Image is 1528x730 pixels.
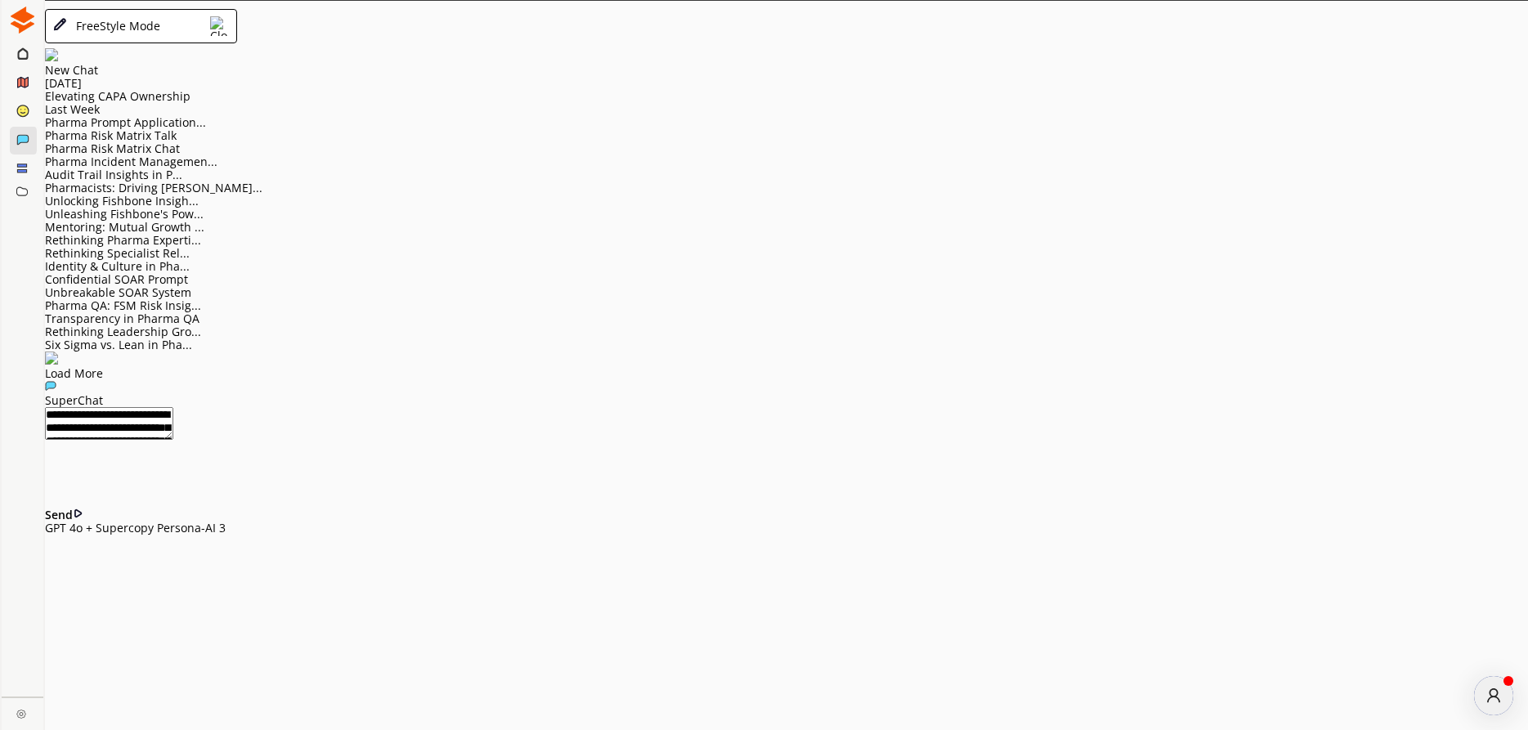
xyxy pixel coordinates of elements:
div: Mentoring: Mutual Growth ... [45,221,1528,234]
div: Pharma Prompt Application... [45,116,1528,129]
img: Close [16,709,26,719]
div: Unbreakable SOAR System [45,286,1528,299]
div: SuperChat [45,394,1528,407]
a: Close [2,697,43,726]
div: Identity & Culture in Pha... [45,260,1528,273]
b: Send [45,507,73,522]
div: Rethinking Leadership Gro... [45,325,1528,338]
div: Confidential SOAR Prompt [45,273,1528,286]
img: Close [45,48,58,61]
button: atlas-launcher [1474,676,1513,715]
img: Close [9,7,36,34]
div: Elevating CAPA Ownership [45,90,1528,103]
div: Rethinking Specialist Rel... [45,247,1528,260]
div: Pharmacists: Driving [PERSON_NAME]... [45,181,1528,195]
div: Unlocking Fishbone Insigh... [45,195,1528,208]
div: Rethinking Pharma Experti... [45,234,1528,247]
img: Close [73,508,84,519]
p: Load More [45,367,1528,380]
div: Six Sigma vs. Lean in Pha... [45,338,1528,352]
p: GPT 4o + Supercopy Persona-AI 3 [45,522,1528,535]
div: Pharma Risk Matrix Chat [45,142,1528,155]
img: Close [52,18,67,33]
p: Last Week [45,103,1528,116]
div: Audit Trail Insights in P... [45,168,1528,181]
div: atlas-message-author-avatar [1474,676,1513,715]
p: New Chat [45,64,1528,77]
p: [DATE] [45,77,1528,90]
img: Close [45,380,56,392]
div: FreeStyle Mode [70,20,160,33]
div: Unleashing Fishbone's Pow... [45,208,1528,221]
div: Pharma QA: FSM Risk Insig... [45,299,1528,312]
div: Transparency in Pharma QA [45,312,1528,325]
img: Close [45,352,58,365]
div: Pharma Incident Managemen... [45,155,1528,168]
div: Pharma Risk Matrix Talk [45,129,1528,142]
img: Close [210,16,230,36]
